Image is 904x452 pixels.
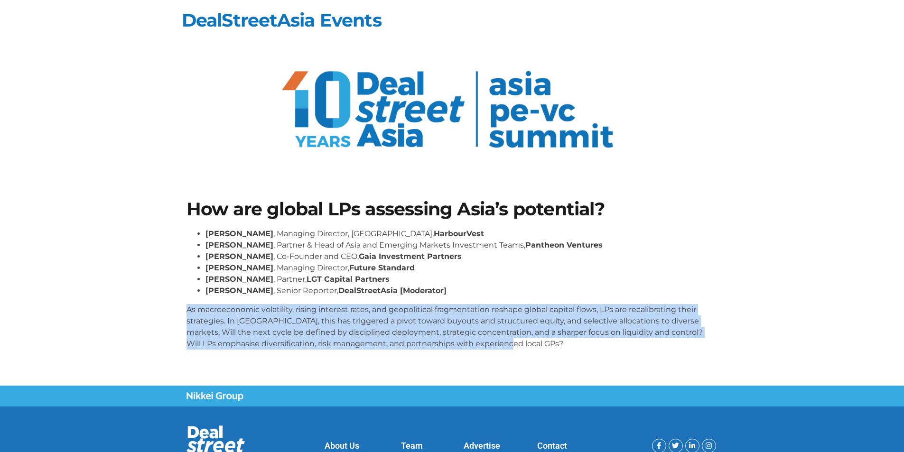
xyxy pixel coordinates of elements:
[205,240,273,249] strong: [PERSON_NAME]
[205,263,273,272] strong: [PERSON_NAME]
[325,441,359,451] a: About Us
[464,441,500,451] a: Advertise
[205,240,718,251] li: , Partner & Head of Asia and Emerging Markets Investment Teams,
[205,286,273,295] strong: [PERSON_NAME]
[205,275,273,284] strong: [PERSON_NAME]
[349,263,415,272] strong: Future Standard
[186,304,718,350] p: As macroeconomic volatility, rising interest rates, and geopolitical fragmentation reshape global...
[525,240,603,249] strong: Pantheon Ventures
[205,262,718,274] li: , Managing Director,
[307,275,390,284] strong: LGT Capital Partners
[205,228,718,240] li: , Managing Director, [GEOGRAPHIC_DATA],
[401,441,423,451] a: Team
[205,229,273,238] strong: [PERSON_NAME]
[359,252,462,261] strong: Gaia Investment Partners
[205,285,718,296] li: , Senior Reporter,
[186,392,243,401] img: Nikkei Group
[182,9,382,31] a: DealStreetAsia Events
[537,441,567,451] a: Contact
[205,274,718,285] li: , Partner,
[205,252,273,261] strong: [PERSON_NAME]
[434,229,484,238] strong: HarbourVest
[205,251,718,262] li: , Co-Founder and CEO,
[186,200,718,218] h1: How are global LPs assessing Asia’s potential?
[338,286,447,295] strong: DealStreetAsia [Moderator]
